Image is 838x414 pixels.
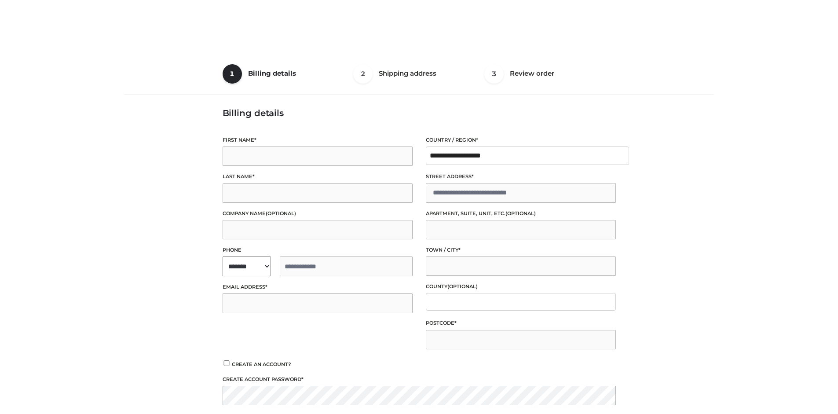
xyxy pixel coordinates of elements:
span: Shipping address [379,69,436,77]
span: Review order [510,69,554,77]
label: Create account password [223,375,616,384]
label: Company name [223,209,413,218]
span: (optional) [505,210,536,216]
span: 1 [223,64,242,84]
span: (optional) [447,283,478,289]
span: Create an account? [232,361,291,367]
h3: Billing details [223,108,616,118]
label: Street address [426,172,616,181]
label: County [426,282,616,291]
span: Billing details [248,69,296,77]
label: Last name [223,172,413,181]
span: (optional) [266,210,296,216]
span: 3 [484,64,504,84]
label: Postcode [426,319,616,327]
label: Email address [223,283,413,291]
label: Country / Region [426,136,616,144]
span: 2 [353,64,373,84]
input: Create an account? [223,360,231,366]
label: Apartment, suite, unit, etc. [426,209,616,218]
label: First name [223,136,413,144]
label: Phone [223,246,413,254]
label: Town / City [426,246,616,254]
